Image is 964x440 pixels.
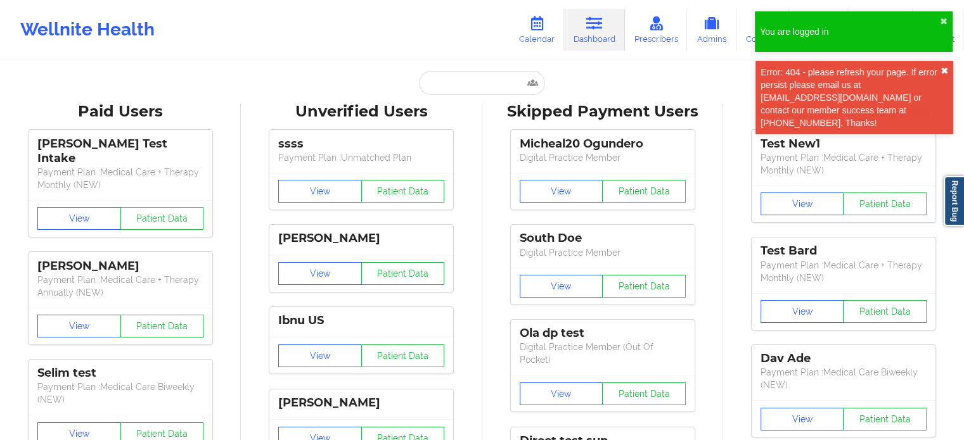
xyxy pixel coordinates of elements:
[944,176,964,226] a: Report Bug
[520,382,603,405] button: View
[761,192,844,215] button: View
[37,137,203,166] div: [PERSON_NAME] Test Intake
[732,102,955,122] div: Failed Payment Users
[520,341,686,366] p: Digital Practice Member (Out Of Pocket)
[9,102,232,122] div: Paid Users
[761,366,927,391] p: Payment Plan : Medical Care Biweekly (NEW)
[250,102,473,122] div: Unverified Users
[602,275,686,298] button: Patient Data
[278,137,444,151] div: ssss
[278,313,444,328] div: Ibnu US
[687,9,736,51] a: Admins
[37,273,203,299] p: Payment Plan : Medical Care + Therapy Annually (NEW)
[761,351,927,366] div: Dav Ade
[278,262,362,285] button: View
[843,192,927,215] button: Patient Data
[120,315,204,337] button: Patient Data
[278,396,444,410] div: [PERSON_NAME]
[761,66,941,129] div: Error: 404 - please refresh your page. If error persist please email us at [EMAIL_ADDRESS][DOMAIN...
[761,259,927,284] p: Payment Plan : Medical Care + Therapy Monthly (NEW)
[37,259,203,273] div: [PERSON_NAME]
[761,151,927,177] p: Payment Plan : Medical Care + Therapy Monthly (NEW)
[37,380,203,406] p: Payment Plan : Medical Care Biweekly (NEW)
[520,326,686,341] div: Ola dp test
[37,207,121,230] button: View
[278,231,444,246] div: [PERSON_NAME]
[278,344,362,367] button: View
[602,382,686,405] button: Patient Data
[761,408,844,431] button: View
[520,151,686,164] p: Digital Practice Member
[37,366,203,380] div: Selim test
[37,315,121,337] button: View
[625,9,688,51] a: Prescribers
[761,300,844,323] button: View
[510,9,564,51] a: Calendar
[520,246,686,259] p: Digital Practice Member
[940,16,948,27] button: close
[736,9,789,51] a: Coaches
[37,166,203,191] p: Payment Plan : Medical Care + Therapy Monthly (NEW)
[278,180,362,203] button: View
[760,25,940,38] div: You are logged in
[520,180,603,203] button: View
[602,180,686,203] button: Patient Data
[361,262,445,285] button: Patient Data
[564,9,625,51] a: Dashboard
[520,137,686,151] div: Micheal20 Ogundero
[761,244,927,258] div: Test Bard
[120,207,204,230] button: Patient Data
[491,102,714,122] div: Skipped Payment Users
[843,300,927,323] button: Patient Data
[520,275,603,298] button: View
[941,66,948,76] button: close
[278,151,444,164] p: Payment Plan : Unmatched Plan
[361,344,445,367] button: Patient Data
[361,180,445,203] button: Patient Data
[520,231,686,246] div: South Doe
[843,408,927,431] button: Patient Data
